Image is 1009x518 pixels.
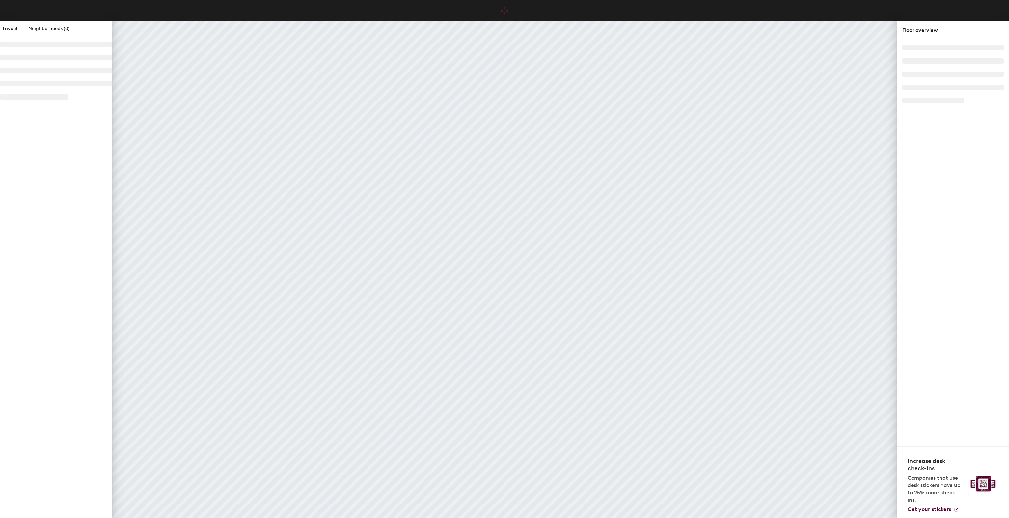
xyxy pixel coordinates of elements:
[968,473,998,495] img: Sticker logo
[902,26,1004,34] div: Floor overview
[908,506,951,512] span: Get your stickers
[908,457,964,472] h4: Increase desk check-ins
[3,26,18,31] span: Layout
[908,506,959,513] a: Get your stickers
[28,26,70,31] span: Neighborhoods (0)
[908,475,964,504] p: Companies that use desk stickers have up to 25% more check-ins.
